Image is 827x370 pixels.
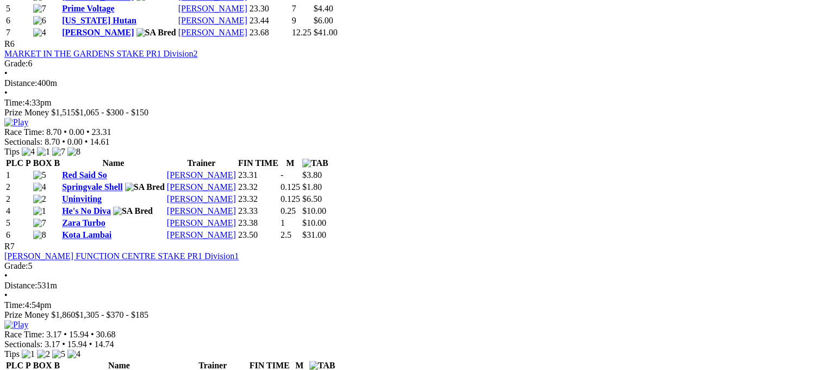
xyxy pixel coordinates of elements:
[61,158,165,169] th: Name
[249,3,290,14] td: 23.30
[4,340,42,349] span: Sectionals:
[4,59,28,68] span: Grade:
[178,16,247,25] a: [PERSON_NAME]
[4,251,239,261] a: [PERSON_NAME] FUNCTION CENTRE STAKE PR1 Division1
[5,218,32,229] td: 5
[281,230,291,239] text: 2.5
[64,127,67,137] span: •
[67,340,87,349] span: 15.94
[33,361,52,370] span: BOX
[62,137,65,146] span: •
[4,88,8,97] span: •
[281,194,300,203] text: 0.125
[166,158,237,169] th: Trainer
[4,108,823,118] div: Prize Money $1,515
[26,361,31,370] span: P
[238,218,279,229] td: 23.38
[4,349,20,359] span: Tips
[62,4,114,13] a: Prime Voltage
[178,28,247,37] a: [PERSON_NAME]
[69,330,89,339] span: 15.94
[281,170,283,180] text: -
[45,340,60,349] span: 3.17
[5,194,32,205] td: 2
[37,147,50,157] img: 1
[4,291,8,300] span: •
[6,158,23,168] span: PLC
[4,300,823,310] div: 4:54pm
[4,98,823,108] div: 4:33pm
[302,158,328,168] img: TAB
[281,218,285,227] text: 1
[136,28,176,38] img: SA Bred
[62,182,123,192] a: Springvale Shell
[33,170,46,180] img: 5
[4,281,37,290] span: Distance:
[302,206,326,215] span: $10.00
[167,206,236,215] a: [PERSON_NAME]
[33,194,46,204] img: 2
[33,218,46,228] img: 7
[292,16,296,25] text: 9
[167,230,236,239] a: [PERSON_NAME]
[314,28,338,37] span: $41.00
[22,147,35,157] img: 4
[62,218,105,227] a: Zara Turbo
[5,230,32,240] td: 6
[22,349,35,359] img: 1
[4,137,42,146] span: Sectionals:
[67,349,80,359] img: 4
[302,194,322,203] span: $6.50
[292,28,312,37] text: 12.25
[94,340,114,349] span: 14.74
[4,147,20,156] span: Tips
[33,4,46,14] img: 7
[33,182,46,192] img: 4
[75,108,148,117] span: $1,065 - $300 - $150
[62,194,102,203] a: Uninviting
[92,127,111,137] span: 23.31
[62,170,107,180] a: Red Said So
[33,28,46,38] img: 4
[62,340,65,349] span: •
[167,170,236,180] a: [PERSON_NAME]
[281,206,296,215] text: 0.25
[4,281,823,291] div: 531m
[62,206,111,215] a: He's No Diva
[238,158,279,169] th: FIN TIME
[4,330,44,339] span: Race Time:
[90,137,109,146] span: 14.61
[4,78,37,88] span: Distance:
[96,330,116,339] span: 30.68
[52,349,65,359] img: 5
[64,330,67,339] span: •
[249,15,290,26] td: 23.44
[89,340,92,349] span: •
[52,147,65,157] img: 7
[302,170,322,180] span: $3.80
[4,310,823,320] div: Prize Money $1,860
[37,349,50,359] img: 2
[4,320,28,330] img: Play
[4,69,8,78] span: •
[85,137,88,146] span: •
[314,4,333,13] span: $4.40
[4,78,823,88] div: 400m
[62,230,111,239] a: Kota Lambai
[4,98,25,107] span: Time:
[4,300,25,310] span: Time:
[167,182,236,192] a: [PERSON_NAME]
[302,182,322,192] span: $1.80
[91,330,94,339] span: •
[33,230,46,240] img: 8
[69,127,84,137] span: 0.00
[281,182,300,192] text: 0.125
[238,206,279,217] td: 23.33
[33,16,46,26] img: 6
[178,4,247,13] a: [PERSON_NAME]
[238,170,279,181] td: 23.31
[67,147,80,157] img: 8
[167,218,236,227] a: [PERSON_NAME]
[4,271,8,280] span: •
[54,158,60,168] span: B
